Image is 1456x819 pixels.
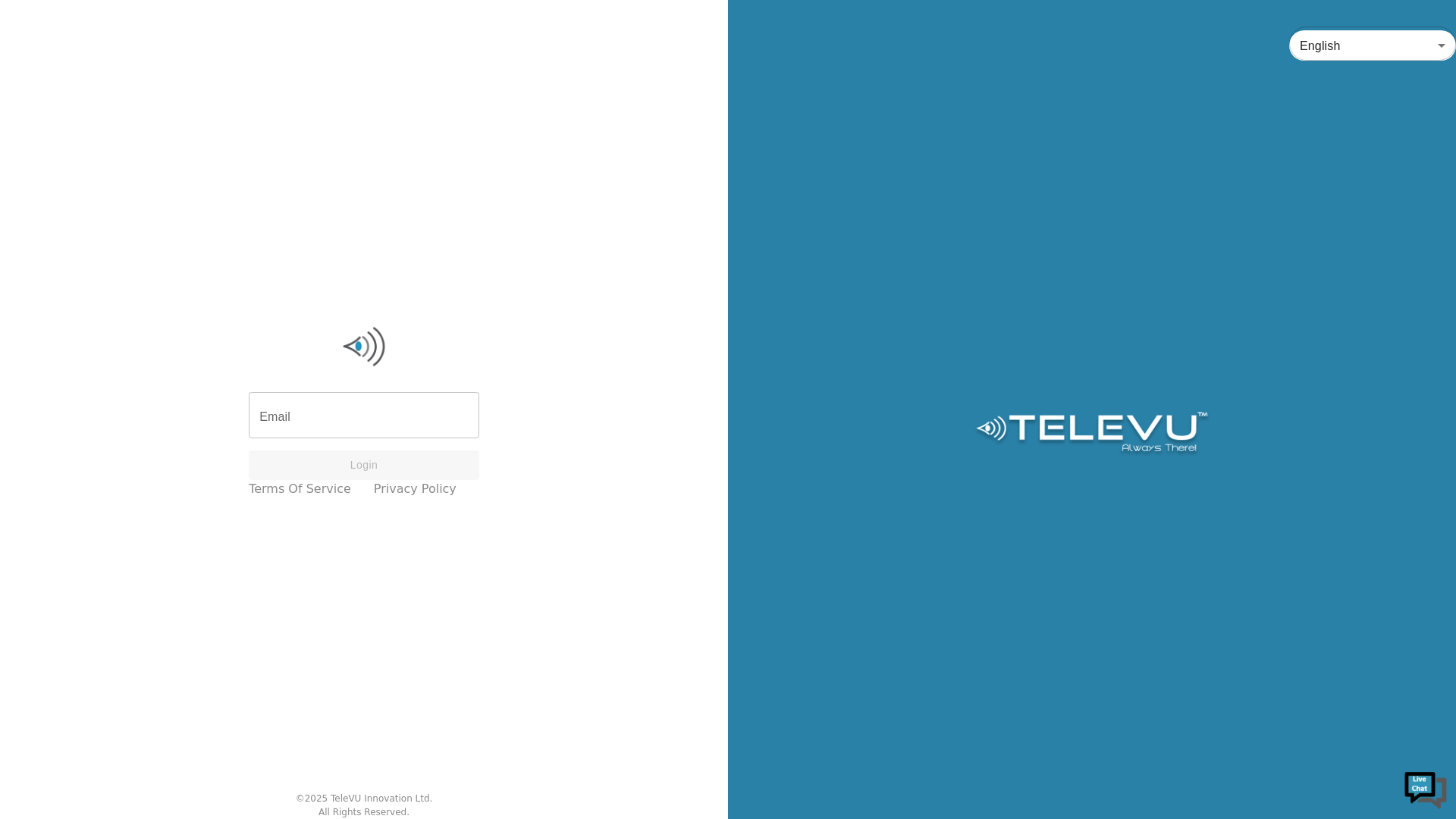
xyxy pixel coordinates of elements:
img: Chat Widget [1403,766,1448,811]
div: English [1289,24,1456,67]
div: All Rights Reserved. [318,805,409,819]
img: Logo [249,324,479,369]
div: © 2025 TeleVU Innovation Ltd. [296,792,433,805]
a: Terms of Service [249,480,351,498]
img: Logo [974,412,1210,457]
a: Privacy Policy [374,480,457,498]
